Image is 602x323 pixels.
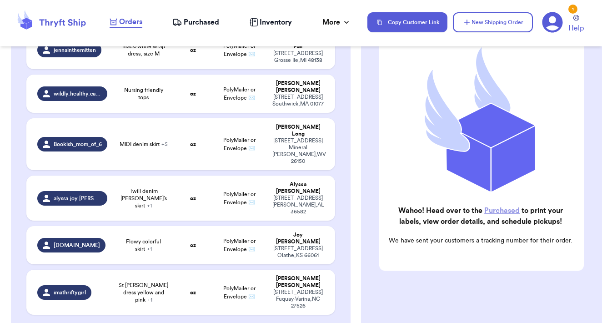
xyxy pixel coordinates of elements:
[190,47,196,53] strong: oz
[568,5,577,14] div: 1
[223,238,256,252] span: PolyMailer or Envelope ✉️
[54,90,102,97] span: wildly.healthy.canine
[54,141,102,148] span: Bookish_mom_of_6
[118,43,169,57] span: Black/white wrap dress, size M
[223,137,256,151] span: PolyMailer or Envelope ✉️
[272,137,324,165] div: [STREET_ADDRESS] Mineral [PERSON_NAME] , WV 26150
[120,141,168,148] span: MIDI denim skirt
[190,141,196,147] strong: oz
[190,91,196,96] strong: oz
[272,124,324,137] div: [PERSON_NAME] Long
[272,80,324,94] div: [PERSON_NAME] [PERSON_NAME]
[172,17,219,28] a: Purchased
[190,196,196,201] strong: oz
[147,246,152,252] span: + 1
[272,181,324,195] div: Alyssa [PERSON_NAME]
[54,242,100,249] span: [DOMAIN_NAME]
[147,203,152,208] span: + 1
[542,12,563,33] a: 1
[161,141,168,147] span: + 5
[260,17,292,28] span: Inventory
[272,232,324,245] div: Joy [PERSON_NAME]
[223,286,256,299] span: PolyMailer or Envelope ✉️
[386,236,575,245] p: We have sent your customers a tracking number for their order.
[190,290,196,295] strong: oz
[147,297,152,303] span: + 1
[250,17,292,28] a: Inventory
[568,23,584,34] span: Help
[484,207,520,214] a: Purchased
[272,195,324,215] div: [STREET_ADDRESS] [PERSON_NAME] , AL 36582
[272,275,324,289] div: [PERSON_NAME] [PERSON_NAME]
[54,46,96,54] span: jennainthemitten
[272,289,324,309] div: [STREET_ADDRESS] Fuquay-Varina , NC 27526
[190,242,196,248] strong: oz
[367,12,447,32] button: Copy Customer Link
[223,87,256,101] span: PolyMailer or Envelope ✉️
[118,86,169,101] span: Nursing friendly tops
[54,289,86,296] span: imathriftygirl
[184,17,219,28] span: Purchased
[272,245,324,259] div: [STREET_ADDRESS] Olathe , KS 66061
[568,15,584,34] a: Help
[119,16,142,27] span: Orders
[386,205,575,227] h2: Wahoo! Head over to the to print your labels, view order details, and schedule pickups!
[118,187,169,209] span: Twill denim [PERSON_NAME]’s skirt
[54,195,102,202] span: alyssa.joy.[PERSON_NAME]
[272,50,324,64] div: [STREET_ADDRESS] Grosse Ile , MI 48138
[118,282,169,303] span: 5t [PERSON_NAME] dress yellow and pink
[110,16,142,28] a: Orders
[272,94,324,107] div: [STREET_ADDRESS] Southwick , MA 01077
[223,192,256,205] span: PolyMailer or Envelope ✉️
[453,12,533,32] button: New Shipping Order
[322,17,351,28] div: More
[118,238,169,252] span: Flowy colorful skirt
